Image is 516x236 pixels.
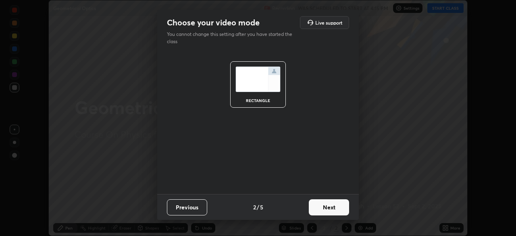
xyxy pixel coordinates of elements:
[253,203,256,211] h4: 2
[167,31,298,45] p: You cannot change this setting after you have started the class
[235,67,281,92] img: normalScreenIcon.ae25ed63.svg
[242,98,274,102] div: rectangle
[257,203,259,211] h4: /
[167,17,260,28] h2: Choose your video mode
[309,199,349,215] button: Next
[260,203,263,211] h4: 5
[315,20,342,25] h5: Live support
[167,199,207,215] button: Previous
